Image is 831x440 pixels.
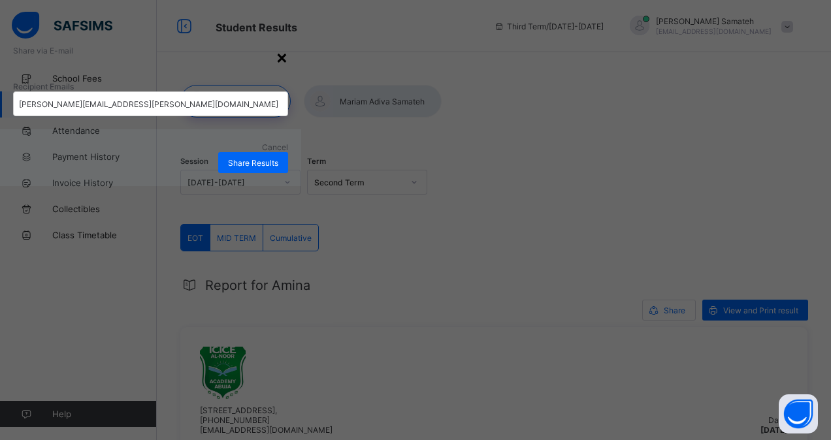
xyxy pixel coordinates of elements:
[228,158,278,168] span: Share Results
[13,82,74,91] span: Recipient Emails
[19,99,278,109] div: [PERSON_NAME][EMAIL_ADDRESS][PERSON_NAME][DOMAIN_NAME]
[779,394,818,433] button: Open asap
[276,46,288,68] div: ×
[13,46,73,55] span: Share via E-mail
[262,142,288,152] span: Cancel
